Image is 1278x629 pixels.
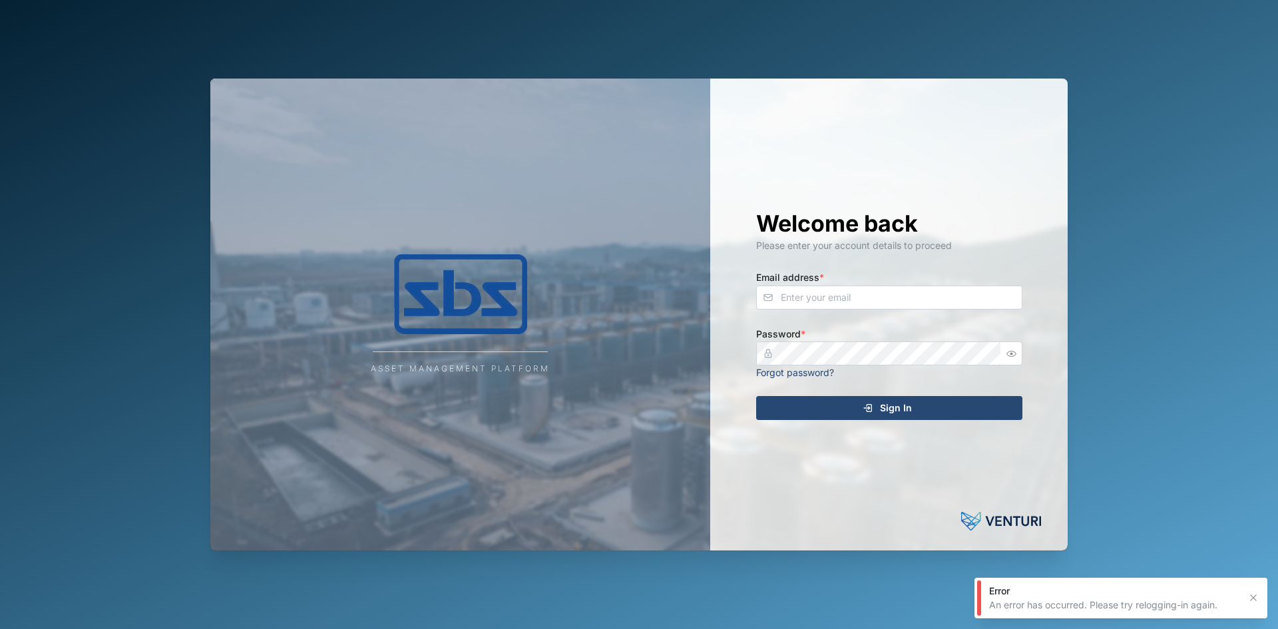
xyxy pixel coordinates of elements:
[756,396,1022,420] button: Sign In
[756,327,805,341] label: Password
[327,254,594,334] img: Company Logo
[756,238,1022,253] div: Please enter your account details to proceed
[989,598,1239,612] div: An error has occurred. Please try relogging-in again.
[880,397,912,419] span: Sign In
[756,367,834,378] a: Forgot password?
[371,363,550,375] div: Asset Management Platform
[961,508,1041,534] img: Powered by: Venturi
[756,209,1022,238] h1: Welcome back
[989,584,1239,598] div: Error
[756,270,824,285] label: Email address
[756,286,1022,310] input: Enter your email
